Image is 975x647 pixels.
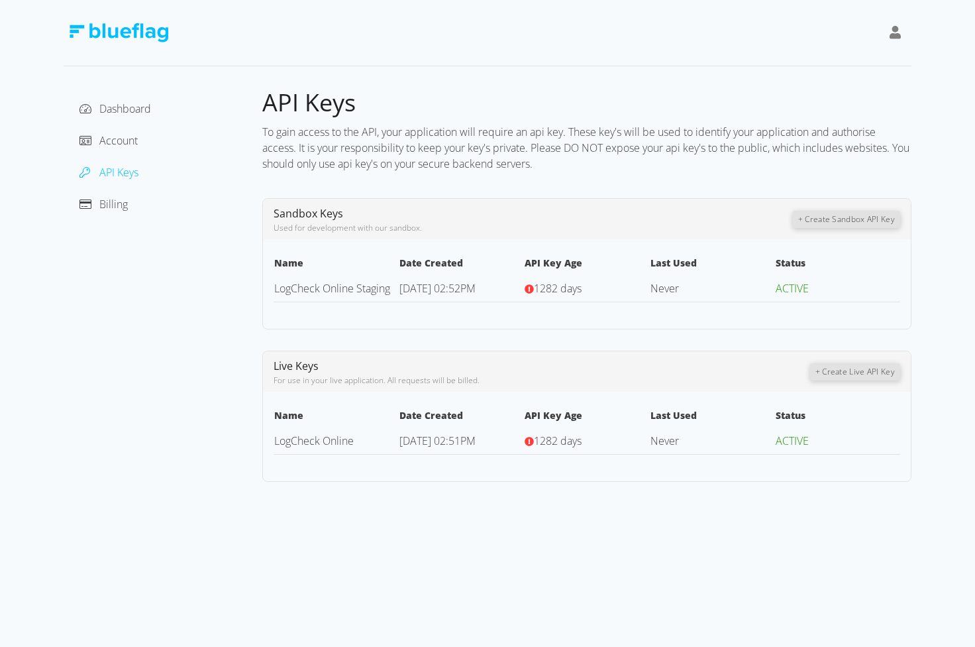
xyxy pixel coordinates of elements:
[274,206,343,221] span: Sandbox Keys
[79,133,138,148] a: Account
[399,408,524,428] th: Date Created
[99,133,138,148] span: Account
[274,408,399,428] th: Name
[776,281,809,296] span: ACTIVE
[776,434,809,448] span: ACTIVE
[274,434,354,448] a: LogCheck Online
[650,281,679,296] span: Never
[399,281,476,296] span: [DATE] 02:52PM
[793,211,900,228] button: + Create Sandbox API Key
[399,255,524,275] th: Date Created
[79,197,128,211] a: Billing
[524,408,649,428] th: API Key Age
[99,101,151,116] span: Dashboard
[650,434,679,448] span: Never
[262,86,356,119] span: API Keys
[399,434,476,448] span: [DATE] 02:51PM
[534,281,582,296] span: 1282 days
[69,23,168,42] img: Blue Flag Logo
[274,359,319,373] span: Live Keys
[99,165,138,180] span: API Keys
[534,434,582,448] span: 1282 days
[79,101,151,116] a: Dashboard
[775,255,900,275] th: Status
[274,255,399,275] th: Name
[274,222,793,234] div: Used for development with our sandbox.
[775,408,900,428] th: Status
[524,255,649,275] th: API Key Age
[79,165,138,180] a: API Keys
[262,119,911,177] div: To gain access to the API, your application will require an api key. These key's will be used to ...
[650,255,775,275] th: Last Used
[99,197,128,211] span: Billing
[650,408,775,428] th: Last Used
[274,375,810,386] div: For use in your live application. All requests will be billed.
[810,363,900,381] button: + Create Live API Key
[274,281,390,296] a: LogCheck Online Staging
